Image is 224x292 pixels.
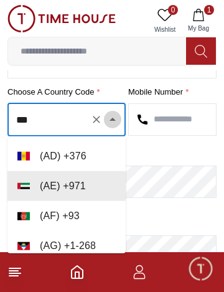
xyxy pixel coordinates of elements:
a: Home [70,265,85,280]
button: Close [104,111,121,128]
span: 0 [168,5,178,15]
img: Profile picture of Zoe [13,47,37,71]
label: Mobile Number [128,86,217,98]
li: ( AD ) + 376 [7,141,126,171]
li: ( AG ) + 1-268 [7,231,126,261]
li: ( AF ) + 93 [7,201,126,231]
div: [PERSON_NAME] [47,45,165,62]
li: ( AE ) + 971 [7,171,126,201]
div: Chat Widget [187,255,215,283]
a: 0Wishlist [149,5,180,37]
button: 1My Bag [180,5,217,37]
button: Clear [88,111,105,128]
div: Conversation [12,13,124,25]
label: Choose a country code [7,86,126,98]
span: Hello! I'm your Time House Watches Support Assistant. How can I assist you [DATE]? [47,62,185,72]
span: My Bag [183,24,214,33]
img: ... [7,5,116,32]
span: Wishlist [149,25,180,34]
span: 1 [204,5,214,15]
em: Minimize [193,6,218,31]
span: Just now [186,45,215,57]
